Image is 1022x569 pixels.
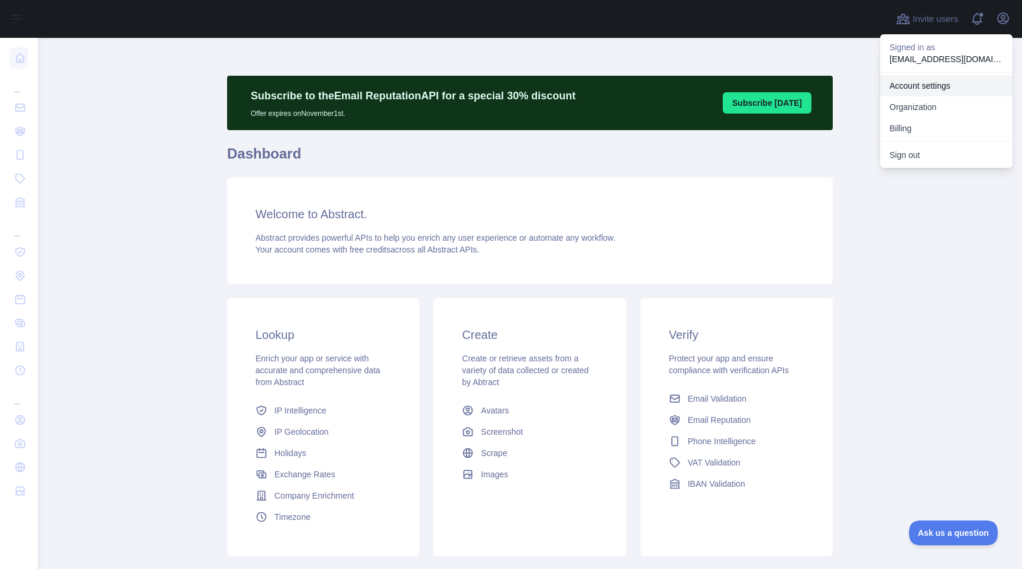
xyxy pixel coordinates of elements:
a: Exchange Rates [251,464,396,485]
a: Phone Intelligence [664,431,809,452]
span: Phone Intelligence [688,435,756,447]
a: Email Reputation [664,409,809,431]
span: Email Validation [688,393,746,405]
a: IBAN Validation [664,473,809,494]
h3: Create [462,326,597,343]
a: Avatars [457,400,602,421]
button: Billing [880,118,1013,139]
p: Signed in as [890,41,1003,53]
a: Timezone [251,506,396,528]
span: Invite users [913,12,958,26]
span: Enrich your app or service with accurate and comprehensive data from Abstract [256,354,380,387]
a: Screenshot [457,421,602,442]
a: VAT Validation [664,452,809,473]
button: Subscribe [DATE] [723,92,811,114]
a: Images [457,464,602,485]
a: Email Validation [664,388,809,409]
span: VAT Validation [688,457,740,468]
span: Email Reputation [688,414,751,426]
h3: Lookup [256,326,391,343]
span: Timezone [274,511,311,523]
h3: Verify [669,326,804,343]
span: Holidays [274,447,306,459]
span: IBAN Validation [688,478,745,490]
span: IP Intelligence [274,405,326,416]
span: free credits [350,245,390,254]
span: Screenshot [481,426,523,438]
button: Invite users [894,9,960,28]
a: Company Enrichment [251,485,396,506]
p: [EMAIL_ADDRESS][DOMAIN_NAME] [890,53,1003,65]
h1: Dashboard [227,144,833,173]
span: Scrape [481,447,507,459]
span: Exchange Rates [274,468,335,480]
span: Your account comes with across all Abstract APIs. [256,245,479,254]
a: IP Intelligence [251,400,396,421]
a: Account settings [880,75,1013,96]
div: ... [9,71,28,95]
a: Organization [880,96,1013,118]
p: Subscribe to the Email Reputation API for a special 30 % discount [251,88,575,104]
a: Scrape [457,442,602,464]
span: Company Enrichment [274,490,354,502]
div: ... [9,215,28,239]
div: ... [9,383,28,407]
span: Abstract provides powerful APIs to help you enrich any user experience or automate any workflow. [256,233,616,243]
span: Avatars [481,405,509,416]
span: Protect your app and ensure compliance with verification APIs [669,354,789,375]
button: Sign out [880,144,1013,166]
p: Offer expires on November 1st. [251,104,575,118]
span: Images [481,468,508,480]
a: IP Geolocation [251,421,396,442]
h3: Welcome to Abstract. [256,206,804,222]
iframe: Toggle Customer Support [909,520,998,545]
span: Create or retrieve assets from a variety of data collected or created by Abtract [462,354,588,387]
a: Holidays [251,442,396,464]
span: IP Geolocation [274,426,329,438]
